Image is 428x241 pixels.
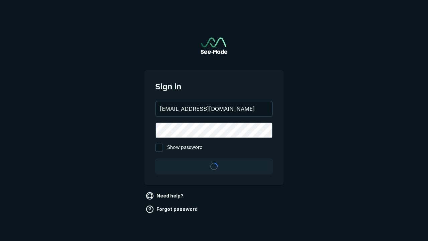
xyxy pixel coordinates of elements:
span: Sign in [155,81,273,93]
a: Forgot password [144,204,200,215]
span: Show password [167,144,203,152]
a: Go to sign in [201,37,227,54]
a: Need help? [144,190,186,201]
input: your@email.com [156,101,272,116]
img: See-Mode Logo [201,37,227,54]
